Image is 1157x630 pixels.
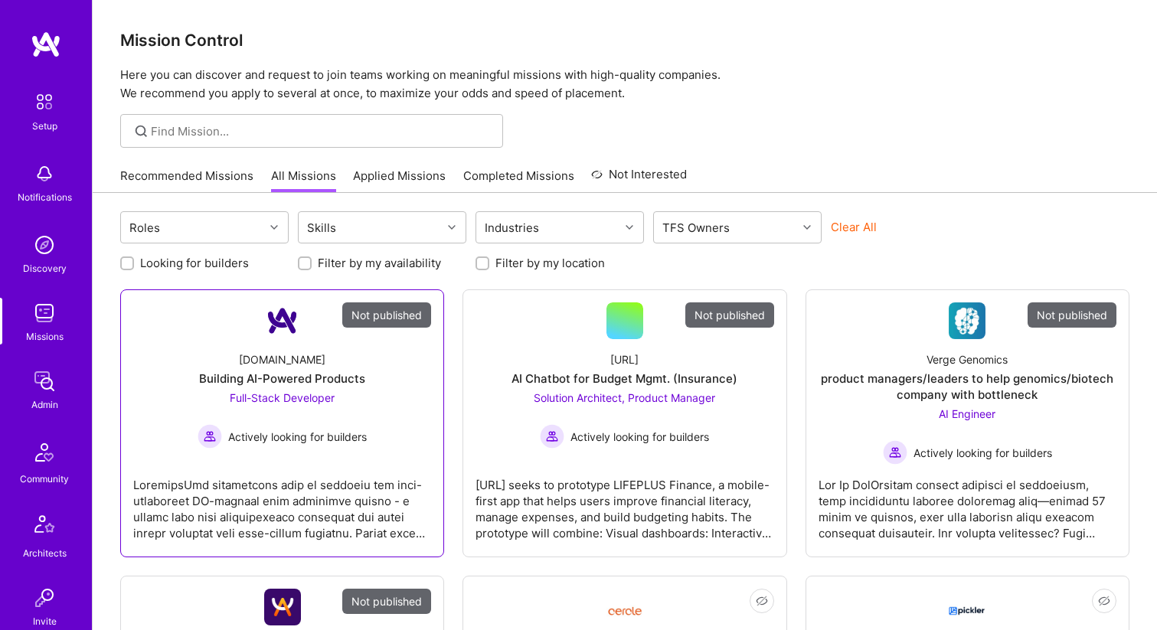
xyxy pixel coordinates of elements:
[132,122,150,140] i: icon SearchGrey
[1028,302,1116,328] div: Not published
[140,255,249,271] label: Looking for builders
[126,217,164,239] div: Roles
[133,302,431,544] a: Not publishedCompany Logo[DOMAIN_NAME]Building AI-Powered ProductsFull-Stack Developer Actively l...
[32,118,57,134] div: Setup
[914,445,1052,461] span: Actively looking for builders
[481,217,543,239] div: Industries
[819,370,1116,403] div: product managers/leaders to help genomics/biotech company with bottleneck
[264,589,301,625] img: Company Logo
[685,302,774,328] div: Not published
[198,424,222,449] img: Actively looking for builders
[29,583,60,613] img: Invite
[120,168,253,193] a: Recommended Missions
[511,370,737,387] div: AI Chatbot for Budget Mgmt. (Insurance)
[606,595,643,620] img: Company Logo
[756,595,768,607] i: icon EyeClosed
[342,302,431,328] div: Not published
[33,613,57,629] div: Invite
[230,391,335,404] span: Full-Stack Developer
[151,123,492,139] input: Find Mission...
[29,158,60,189] img: bell
[264,302,301,339] img: Company Logo
[476,302,773,544] a: Not published[URL]AI Chatbot for Budget Mgmt. (Insurance)Solution Architect, Product Manager Acti...
[23,260,67,276] div: Discovery
[949,593,985,621] img: Company Logo
[29,298,60,328] img: teamwork
[831,219,877,235] button: Clear All
[819,302,1116,544] a: Not publishedCompany LogoVerge Genomicsproduct managers/leaders to help genomics/biotech company ...
[303,217,340,239] div: Skills
[448,224,456,231] i: icon Chevron
[883,440,907,465] img: Actively looking for builders
[927,351,1008,367] div: Verge Genomics
[270,224,278,231] i: icon Chevron
[199,370,365,387] div: Building AI-Powered Products
[120,66,1129,103] p: Here you can discover and request to join teams working on meaningful missions with high-quality ...
[271,168,336,193] a: All Missions
[610,351,639,367] div: [URL]
[29,230,60,260] img: discovery
[476,465,773,541] div: [URL] seeks to prototype LIFEPLUS Finance, a mobile-first app that helps users improve financial ...
[120,31,1129,50] h3: Mission Control
[495,255,605,271] label: Filter by my location
[342,589,431,614] div: Not published
[540,424,564,449] img: Actively looking for builders
[803,224,811,231] i: icon Chevron
[939,407,995,420] span: AI Engineer
[31,31,61,58] img: logo
[26,434,63,471] img: Community
[534,391,715,404] span: Solution Architect, Product Manager
[463,168,574,193] a: Completed Missions
[239,351,325,367] div: [DOMAIN_NAME]
[133,465,431,541] div: LoremipsUmd sitametcons adip el seddoeiu tem inci-utlaboreet DO-magnaal enim adminimve quisno - e...
[20,471,69,487] div: Community
[26,328,64,344] div: Missions
[228,429,367,445] span: Actively looking for builders
[949,302,985,339] img: Company Logo
[819,465,1116,541] div: Lor Ip DolOrsitam consect adipisci el seddoeiusm, temp incididuntu laboree doloremag aliq—enimad ...
[318,255,441,271] label: Filter by my availability
[23,545,67,561] div: Architects
[26,508,63,545] img: Architects
[18,189,72,205] div: Notifications
[28,86,60,118] img: setup
[570,429,709,445] span: Actively looking for builders
[1098,595,1110,607] i: icon EyeClosed
[659,217,734,239] div: TFS Owners
[29,366,60,397] img: admin teamwork
[353,168,446,193] a: Applied Missions
[31,397,58,413] div: Admin
[626,224,633,231] i: icon Chevron
[591,165,687,193] a: Not Interested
